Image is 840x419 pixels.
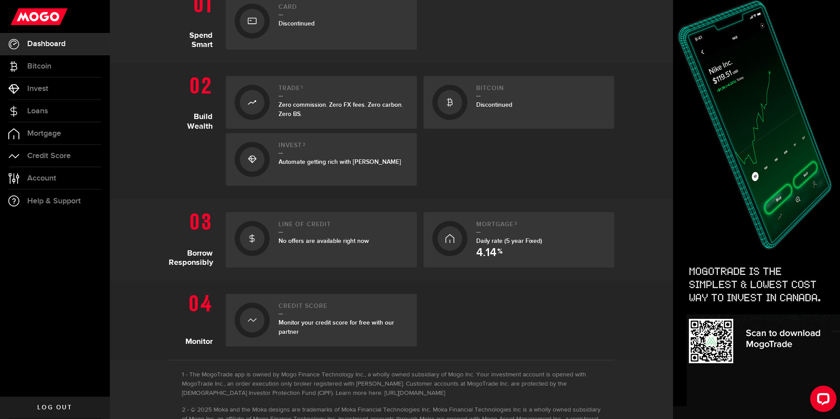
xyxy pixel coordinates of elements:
h2: Card [279,4,408,15]
h2: Trade [279,85,408,97]
h2: Mortgage [476,221,606,233]
span: Credit Score [27,152,71,160]
span: No offers are available right now [279,237,369,245]
span: 4.14 [476,247,496,259]
span: Invest [27,85,48,93]
h1: Borrow Responsibly [169,208,219,267]
span: Discontinued [279,20,315,27]
h2: Line of credit [279,221,408,233]
span: Loans [27,107,48,115]
h2: Bitcoin [476,85,606,97]
sup: 1 [301,85,303,90]
h1: Monitor [169,289,219,347]
a: Invest2Automate getting rich with [PERSON_NAME] [226,133,417,186]
span: Dashboard [27,40,65,48]
h1: Build Wealth [169,72,219,186]
span: Automate getting rich with [PERSON_NAME] [279,158,401,166]
h2: Invest [279,142,408,154]
span: % [497,248,503,259]
sup: 3 [514,221,518,226]
span: Bitcoin [27,62,51,70]
a: Line of creditNo offers are available right now [226,212,417,267]
li: The MogoTrade app is owned by Mogo Finance Technology Inc., a wholly owned subsidiary of Mogo Inc... [182,370,601,398]
h2: Credit Score [279,303,408,314]
span: Mortgage [27,130,61,137]
a: Trade1Zero commission. Zero FX fees. Zero carbon. Zero BS. [226,76,417,129]
sup: 2 [303,142,306,147]
iframe: LiveChat chat widget [803,382,840,419]
span: Zero commission. Zero FX fees. Zero carbon. Zero BS. [279,101,403,118]
a: Credit ScoreMonitor your credit score for free with our partner [226,294,417,347]
span: Help & Support [27,197,81,205]
span: Account [27,174,56,182]
span: Daily rate (5 year Fixed) [476,237,542,245]
span: Log out [37,405,72,411]
span: Monitor your credit score for free with our partner [279,319,394,336]
a: BitcoinDiscontinued [424,76,615,129]
a: Mortgage3Daily rate (5 year Fixed) 4.14 % [424,212,615,267]
span: Discontinued [476,101,512,108]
